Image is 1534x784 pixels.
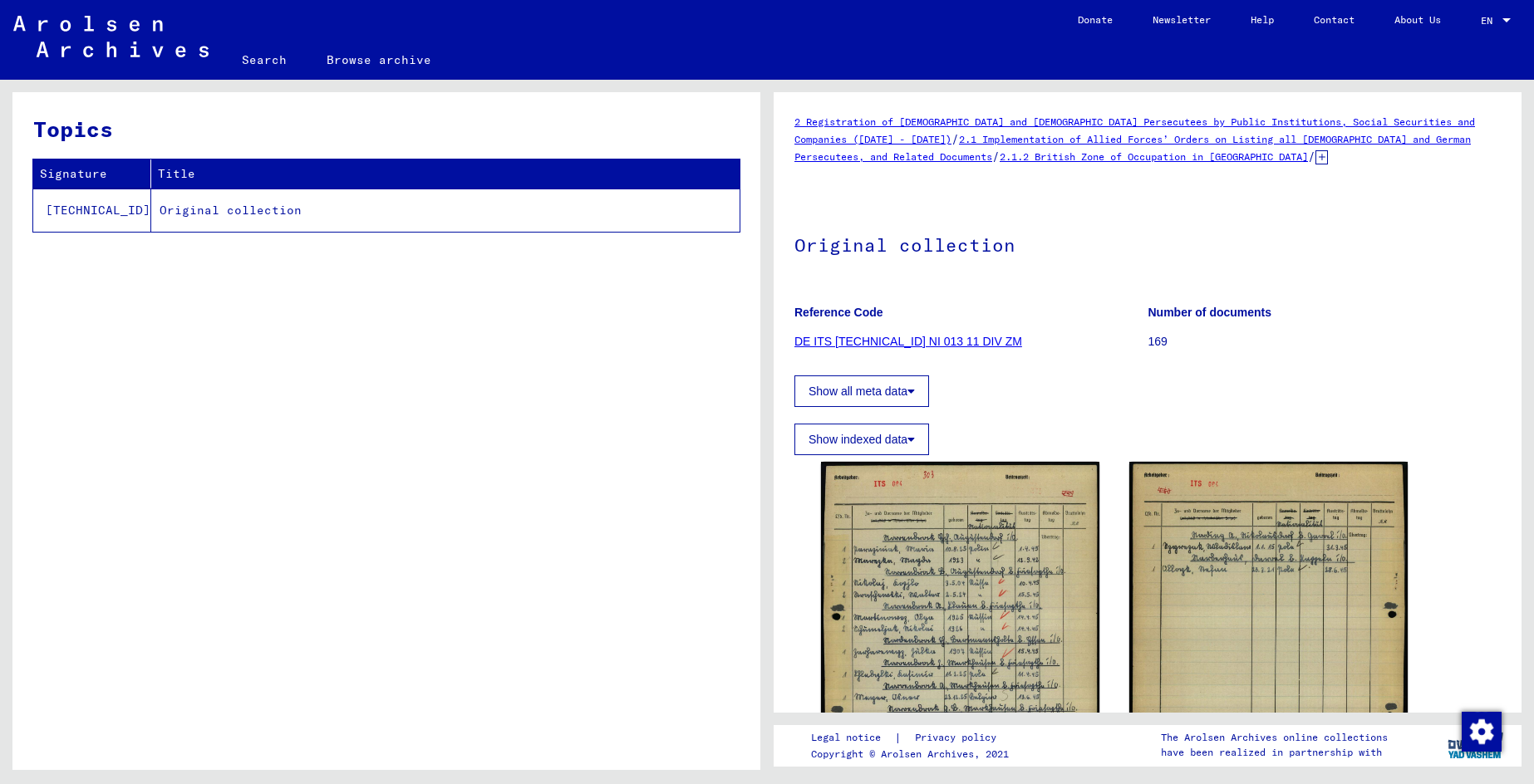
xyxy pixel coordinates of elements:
a: Search [222,40,307,80]
th: Title [151,159,740,189]
img: Arolsen_neg.svg [13,16,209,57]
h1: Original collection [794,207,1501,280]
button: Show all meta data [794,375,929,407]
a: 2.1.2 British Zone of Occupation in [GEOGRAPHIC_DATA] [1000,150,1308,163]
div: Change consent [1461,711,1501,751]
div: | [811,729,1016,747]
b: Reference Code [794,306,883,319]
p: The Arolsen Archives online collections [1161,730,1388,745]
td: [TECHNICAL_ID] [33,189,151,232]
a: Legal notice [811,729,894,747]
img: Change consent [1462,712,1502,752]
h3: Topics [33,113,739,145]
span: EN [1481,15,1499,27]
span: / [951,131,959,146]
a: DE ITS [TECHNICAL_ID] NI 013 11 DIV ZM [794,335,1022,348]
td: Original collection [151,189,740,232]
p: 169 [1148,333,1502,350]
button: Show indexed data [794,424,929,455]
a: Browse archive [307,40,451,80]
span: / [1308,149,1315,164]
a: Privacy policy [902,729,1016,747]
a: 2.1 Implementation of Allied Forces’ Orders on Listing all [DEMOGRAPHIC_DATA] and German Persecut... [794,133,1471,163]
p: Copyright © Arolsen Archives, 2021 [811,747,1016,762]
img: yv_logo.png [1444,724,1507,766]
span: / [992,149,1000,164]
p: have been realized in partnership with [1161,745,1388,760]
a: 2 Registration of [DEMOGRAPHIC_DATA] and [DEMOGRAPHIC_DATA] Persecutees by Public Institutions, S... [794,115,1475,145]
th: Signature [33,159,151,189]
b: Number of documents [1148,306,1272,319]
